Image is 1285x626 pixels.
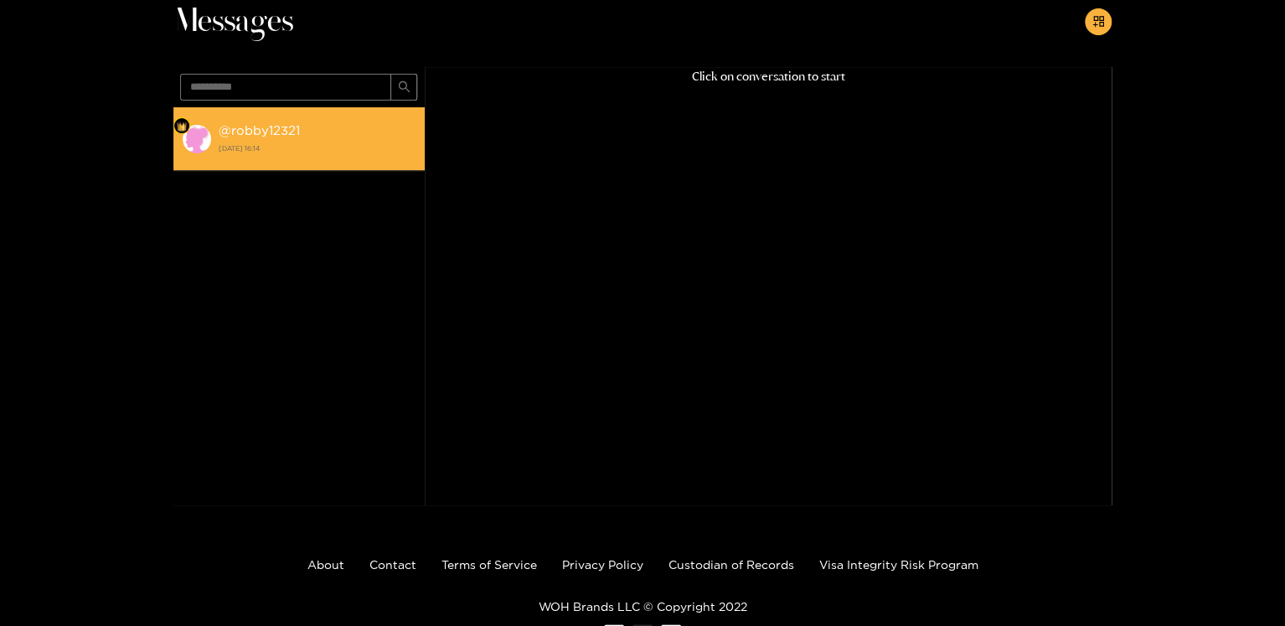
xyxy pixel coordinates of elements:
[219,141,416,156] strong: [DATE] 16:14
[1085,8,1112,35] button: appstore-add
[390,74,417,101] button: search
[398,80,410,95] span: search
[668,558,794,571] a: Custodian of Records
[177,122,187,132] img: Fan Level
[441,558,537,571] a: Terms of Service
[182,124,212,154] img: conversation
[425,67,1112,86] p: Click on conversation to start
[173,2,293,42] span: Messages
[219,123,300,137] strong: @ robby12321
[819,558,978,571] a: Visa Integrity Risk Program
[369,558,416,571] a: Contact
[562,558,643,571] a: Privacy Policy
[1092,15,1105,29] span: appstore-add
[307,558,344,571] a: About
